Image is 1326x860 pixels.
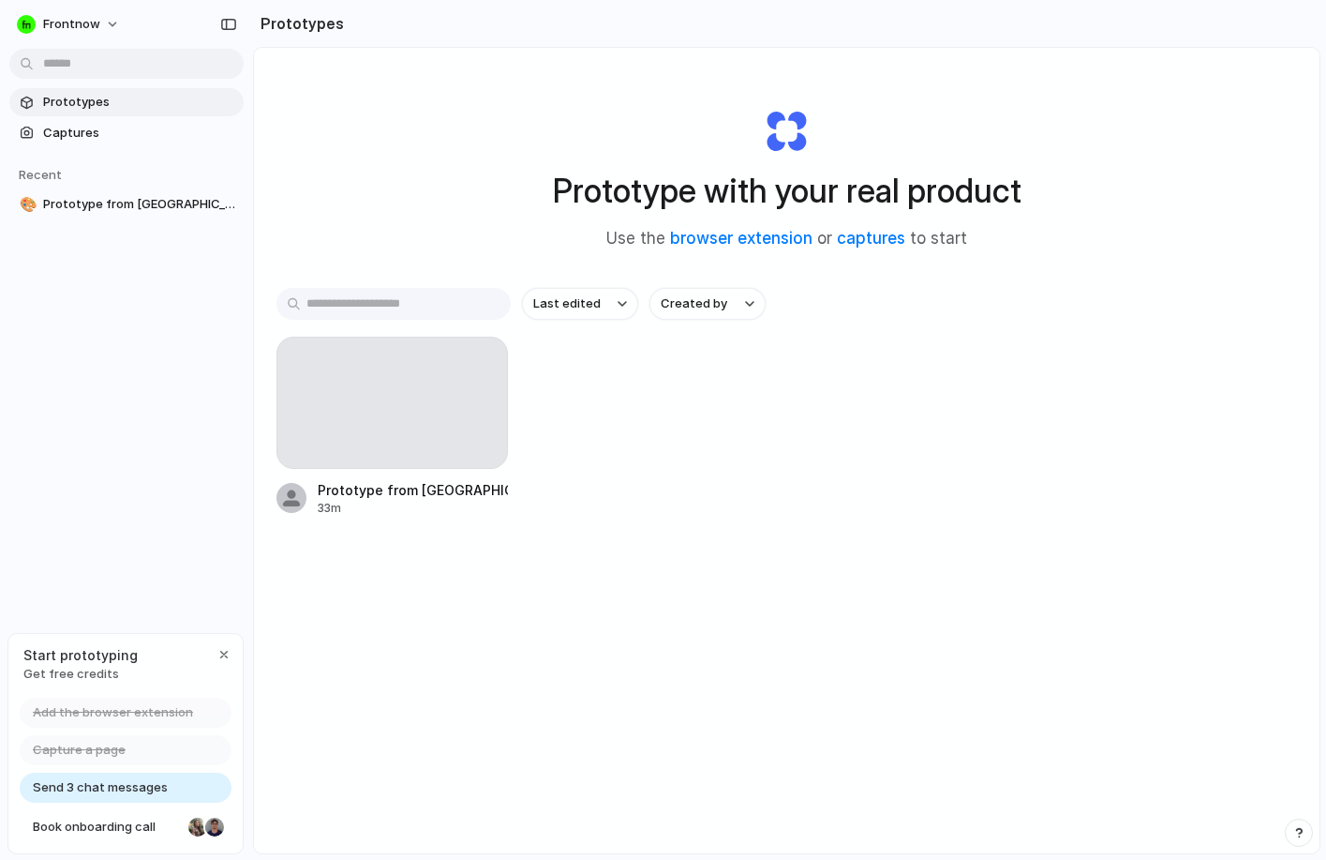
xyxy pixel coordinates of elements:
[17,195,36,214] button: 🎨
[9,9,129,39] button: Frontnow
[553,166,1021,216] h1: Prototype with your real product
[23,645,138,665] span: Start prototyping
[9,88,244,116] a: Prototypes
[33,778,168,797] span: Send 3 chat messages
[670,229,812,248] a: browser extension
[203,816,226,838] div: Christian Iacullo
[33,741,126,760] span: Capture a page
[43,195,236,214] span: Prototype from [GEOGRAPHIC_DATA]
[33,703,193,722] span: Add the browser extension
[522,288,638,320] button: Last edited
[186,816,209,838] div: Nicole Kubica
[533,294,601,313] span: Last edited
[661,294,727,313] span: Created by
[318,500,508,517] div: 33m
[253,12,344,35] h2: Prototypes
[9,119,244,147] a: Captures
[23,665,138,684] span: Get free credits
[19,167,62,182] span: Recent
[649,288,766,320] button: Created by
[9,190,244,219] a: 🎨Prototype from [GEOGRAPHIC_DATA]
[837,229,905,248] a: captures
[43,15,100,34] span: Frontnow
[43,124,236,143] span: Captures
[33,818,181,837] span: Book onboarding call
[606,227,967,251] span: Use the or to start
[43,93,236,112] span: Prototypes
[276,337,508,517] a: Prototype from [GEOGRAPHIC_DATA]33m
[20,194,33,216] div: 🎨
[318,480,508,500] div: Prototype from [GEOGRAPHIC_DATA]
[20,812,231,842] a: Book onboarding call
